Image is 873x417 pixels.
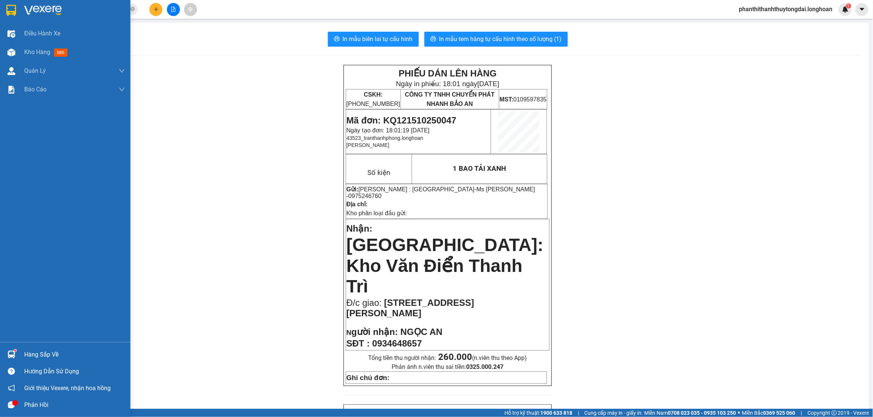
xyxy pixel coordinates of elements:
span: 0109597835 [500,96,547,103]
span: gười nhận: [351,327,398,337]
div: Hướng dẫn sử dụng [24,366,125,377]
span: CÔNG TY TNHH CHUYỂN PHÁT NHANH BẢO AN [405,91,495,107]
span: copyright [832,410,837,416]
span: ⚪️ [738,411,740,414]
span: Điều hành xe [24,29,60,38]
img: icon-new-feature [842,6,849,13]
strong: 1900 633 818 [540,410,572,416]
strong: SĐT : [347,338,370,348]
span: message [8,401,15,408]
div: Phản hồi [24,399,125,411]
strong: Địa chỉ: [347,201,368,207]
img: warehouse-icon [7,351,15,358]
span: close-circle [130,7,135,11]
span: - [347,186,535,199]
span: [PERSON_NAME] : [GEOGRAPHIC_DATA] [358,186,474,192]
button: aim [184,3,197,16]
span: Phản ánh n.viên thu sai tiền: [392,363,503,370]
span: In mẫu tem hàng tự cấu hình theo số lượng (1) [439,34,562,44]
span: printer [430,36,436,43]
img: warehouse-icon [7,30,15,38]
span: caret-down [859,6,866,13]
span: file-add [171,7,176,12]
button: plus [149,3,162,16]
span: aim [188,7,193,12]
button: caret-down [855,3,869,16]
strong: 0325.000.247 [466,363,503,370]
span: [PERSON_NAME] [347,142,389,148]
button: file-add [167,3,180,16]
span: question-circle [8,368,15,375]
span: Ms [PERSON_NAME] - [347,186,535,199]
span: In mẫu biên lai tự cấu hình [343,34,413,44]
span: 43523_tranthanhphong.longhoan [347,135,423,141]
strong: N [347,329,398,336]
img: logo-vxr [6,5,16,16]
span: | [578,409,579,417]
span: printer [334,36,340,43]
span: Giới thiệu Vexere, nhận hoa hồng [24,383,111,393]
span: Miền Nam [645,409,736,417]
span: 1 BAO TẢI XANH [453,164,506,173]
span: plus [154,7,159,12]
span: down [119,87,125,93]
span: Quản Lý [24,66,46,75]
strong: CSKH: [364,91,383,98]
strong: 260.000 [438,352,472,362]
span: [DATE] [477,80,499,88]
span: Nhận: [347,223,373,233]
img: warehouse-icon [7,48,15,56]
span: mới [54,48,67,57]
span: down [119,68,125,74]
span: [PHONE_NUMBER] - [DOMAIN_NAME] [9,44,117,73]
img: warehouse-icon [7,67,15,75]
strong: 0708 023 035 - 0935 103 250 [668,410,736,416]
strong: Gửi: [347,186,358,192]
span: Hỗ trợ kỹ thuật: [504,409,572,417]
strong: PHIẾU DÁN LÊN HÀNG [399,68,497,78]
span: NGỌC AN [401,327,443,337]
strong: (Công Ty TNHH Chuyển Phát Nhanh Bảo An - MST: 0109597835) [7,30,118,42]
span: | [801,409,802,417]
span: Ngày tạo đơn: 18:01:19 [DATE] [347,127,430,134]
sup: 1 [846,3,851,9]
strong: Ghi chú đơn: [347,374,390,382]
span: [STREET_ADDRESS][PERSON_NAME] [347,298,474,318]
span: Tổng tiền thu người nhận: [368,354,527,361]
span: Kho phân loại đầu gửi: [347,210,407,216]
strong: BIÊN NHẬN VẬN CHUYỂN BẢO AN EXPRESS [8,11,117,28]
span: 0934648657 [372,338,422,348]
span: Đ/c giao: [347,298,384,308]
div: Hàng sắp về [24,349,125,360]
img: solution-icon [7,86,15,94]
span: Kho hàng [24,48,50,56]
sup: 1 [14,349,16,352]
span: phanthithanhthuytongdai.longhoan [733,4,839,14]
button: printerIn mẫu tem hàng tự cấu hình theo số lượng (1) [424,32,568,47]
span: [PHONE_NUMBER] [347,91,400,107]
strong: 0369 525 060 [763,410,795,416]
span: 1 [847,3,850,9]
span: Mã đơn: KQ121510250047 [347,115,456,125]
button: printerIn mẫu biên lai tự cấu hình [328,32,419,47]
strong: MST: [500,96,513,103]
span: close-circle [130,6,135,13]
span: 0975246760 [348,193,382,199]
span: Số kiện [367,169,390,177]
span: [GEOGRAPHIC_DATA]: Kho Văn Điển Thanh Trì [347,235,544,296]
span: Cung cấp máy in - giấy in: [585,409,643,417]
span: Ngày in phiếu: 18:01 ngày [396,80,499,88]
span: Miền Bắc [742,409,795,417]
span: Báo cáo [24,85,47,94]
span: notification [8,385,15,392]
span: (n.viên thu theo App) [438,354,527,361]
